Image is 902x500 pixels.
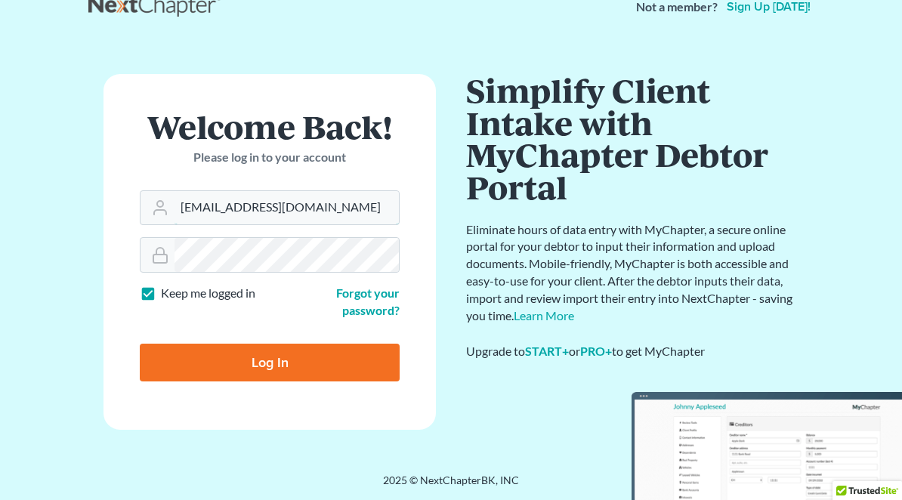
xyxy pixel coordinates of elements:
[140,149,400,166] p: Please log in to your account
[175,191,399,224] input: Email Address
[514,308,574,323] a: Learn More
[580,344,612,358] a: PRO+
[466,221,799,325] p: Eliminate hours of data entry with MyChapter, a secure online portal for your debtor to input the...
[140,344,400,381] input: Log In
[336,285,400,317] a: Forgot your password?
[88,473,814,500] div: 2025 © NextChapterBK, INC
[724,1,814,13] a: Sign up [DATE]!
[466,74,799,203] h1: Simplify Client Intake with MyChapter Debtor Portal
[466,343,799,360] div: Upgrade to or to get MyChapter
[161,285,255,302] label: Keep me logged in
[140,110,400,143] h1: Welcome Back!
[525,344,569,358] a: START+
